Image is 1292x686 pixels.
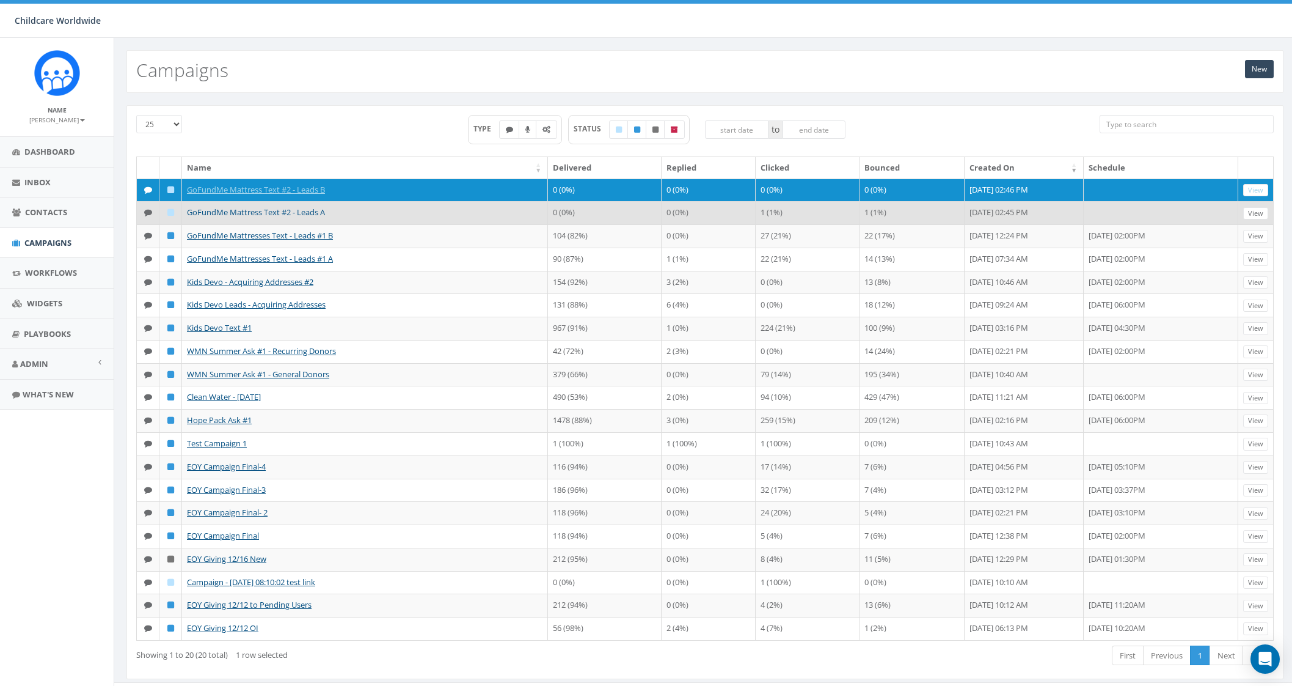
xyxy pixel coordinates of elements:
span: What's New [23,389,74,400]
i: Text SMS [144,278,152,286]
td: [DATE] 02:21 PM [965,501,1084,525]
i: Text SMS [144,555,152,563]
span: Playbooks [24,328,71,339]
a: View [1243,415,1268,427]
td: 209 (12%) [860,409,965,432]
td: 7 (4%) [860,479,965,502]
a: GoFundMe Mattress Text #2 - Leads B [187,184,325,195]
a: Previous [1143,646,1191,666]
td: [DATE] 03:10PM [1084,501,1238,525]
td: 0 (0%) [662,501,756,525]
i: Ringless Voice Mail [525,126,530,133]
td: 0 (0%) [662,224,756,248]
a: WMN Summer Ask #1 - Recurring Donors [187,345,336,356]
td: 2 (3%) [662,340,756,363]
i: Text SMS [144,301,152,309]
td: [DATE] 02:46 PM [965,179,1084,202]
i: Text SMS [506,126,513,133]
td: [DATE] 10:12 AM [965,594,1084,617]
td: [DATE] 06:00PM [1084,293,1238,317]
td: 2 (0%) [662,386,756,409]
a: View [1243,300,1268,312]
label: Automated Message [536,120,557,139]
img: Rally_Corp_Icon.png [34,50,80,96]
a: EOY Campaign Final- 2 [187,507,268,518]
td: 0 (0%) [548,179,662,202]
td: 967 (91%) [548,317,662,340]
a: View [1243,345,1268,358]
span: Admin [20,358,48,369]
td: 379 (66%) [548,363,662,386]
i: Draft [167,578,174,586]
td: 90 (87%) [548,248,662,271]
td: 0 (0%) [860,179,965,202]
td: 429 (47%) [860,386,965,409]
a: First [1112,646,1144,666]
td: 1 (1%) [756,201,860,224]
td: 3 (2%) [662,271,756,294]
th: Bounced [860,157,965,179]
td: 118 (96%) [548,501,662,525]
a: Clean Water - [DATE] [187,391,261,402]
td: 0 (0%) [548,201,662,224]
td: 24 (20%) [756,501,860,525]
i: Published [167,324,174,332]
td: 3 (0%) [662,409,756,432]
td: 94 (10%) [756,386,860,409]
td: 42 (72%) [548,340,662,363]
i: Text SMS [144,255,152,263]
a: Last [1243,646,1274,666]
td: 131 (88%) [548,293,662,317]
input: end date [783,120,846,139]
td: 0 (0%) [756,293,860,317]
td: 1 (100%) [756,571,860,594]
td: [DATE] 10:46 AM [965,271,1084,294]
a: EOY Giving 12/16 New [187,553,266,564]
input: start date [705,120,768,139]
i: Text SMS [144,624,152,632]
label: Ringless Voice Mail [519,120,537,139]
td: 6 (4%) [662,293,756,317]
td: 0 (0%) [662,548,756,571]
a: 1 [1190,646,1210,666]
td: [DATE] 12:24 PM [965,224,1084,248]
i: Text SMS [144,509,152,517]
i: Unpublished [652,126,659,133]
td: 7 (6%) [860,455,965,479]
td: [DATE] 10:40 AM [965,363,1084,386]
td: 22 (21%) [756,248,860,271]
td: [DATE] 11:20AM [1084,594,1238,617]
td: [DATE] 03:12 PM [965,479,1084,502]
small: Name [48,106,67,114]
td: [DATE] 06:13 PM [965,617,1084,640]
a: EOY Giving 12/12 to Pending Users [187,599,312,610]
td: 1 (2%) [860,617,965,640]
th: Clicked [756,157,860,179]
th: Created On: activate to sort column ascending [965,157,1084,179]
td: 5 (4%) [756,525,860,548]
span: to [768,120,783,139]
td: [DATE] 02:00PM [1084,340,1238,363]
td: 79 (14%) [756,363,860,386]
td: 1 (100%) [756,432,860,455]
a: Hope Pack Ask #1 [187,415,252,426]
td: [DATE] 12:29 PM [965,548,1084,571]
td: 1 (1%) [662,248,756,271]
td: 186 (96%) [548,479,662,502]
td: 22 (17%) [860,224,965,248]
td: [DATE] 07:34 AM [965,248,1084,271]
a: Kids Devo - Acquiring Addresses #2 [187,276,313,287]
td: 118 (94%) [548,525,662,548]
td: [DATE] 12:38 PM [965,525,1084,548]
td: 1 (1%) [860,201,965,224]
td: 56 (98%) [548,617,662,640]
span: Inbox [24,177,51,188]
i: Draft [167,186,174,194]
td: 195 (34%) [860,363,965,386]
th: Name: activate to sort column ascending [182,157,548,179]
i: Text SMS [144,324,152,332]
td: 212 (95%) [548,548,662,571]
td: [DATE] 10:43 AM [965,432,1084,455]
td: 0 (0%) [662,479,756,502]
td: [DATE] 02:16 PM [965,409,1084,432]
